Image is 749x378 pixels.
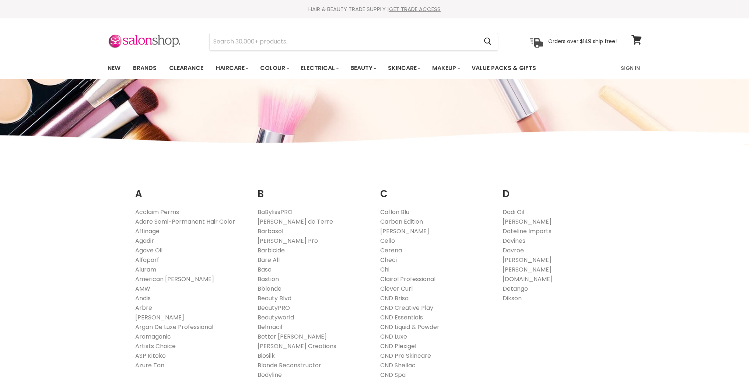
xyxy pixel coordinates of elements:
a: [DOMAIN_NAME] [503,275,553,283]
a: [PERSON_NAME] Pro [258,237,318,245]
a: Argan De Luxe Professional [135,323,213,331]
a: CND Shellac [380,361,416,370]
nav: Main [98,57,651,79]
a: CND Creative Play [380,304,433,312]
input: Search [210,33,478,50]
a: New [102,60,126,76]
a: Haircare [210,60,253,76]
a: Cello [380,237,395,245]
a: Arbre [135,304,152,312]
a: Davroe [503,246,524,255]
a: Andis [135,294,151,302]
a: Value Packs & Gifts [466,60,542,76]
a: Electrical [295,60,343,76]
a: Bare All [258,256,280,264]
a: Beauty [345,60,381,76]
a: Bblonde [258,284,281,293]
a: Azure Tan [135,361,164,370]
a: Clever Curl [380,284,413,293]
a: Colour [255,60,294,76]
a: Belmacil [258,323,282,331]
h2: D [503,177,614,202]
a: Dikson [503,294,522,302]
a: Dateline Imports [503,227,552,235]
a: [PERSON_NAME] [135,313,184,322]
a: Affinage [135,227,160,235]
a: [PERSON_NAME] [380,227,429,235]
a: AMW [135,284,150,293]
a: Makeup [427,60,465,76]
div: HAIR & BEAUTY TRADE SUPPLY | [98,6,651,13]
a: Agadir [135,237,154,245]
a: BeautyPRO [258,304,290,312]
button: Search [478,33,498,50]
a: Detango [503,284,528,293]
a: Aromaganic [135,332,171,341]
a: American [PERSON_NAME] [135,275,214,283]
a: GET TRADE ACCESS [389,5,441,13]
a: Aluram [135,265,156,274]
a: CND Brisa [380,294,409,302]
a: Chi [380,265,389,274]
p: Orders over $149 ship free! [548,38,617,45]
h2: C [380,177,492,202]
a: Caflon Blu [380,208,409,216]
a: BaBylissPRO [258,208,293,216]
a: [PERSON_NAME] [503,265,552,274]
a: ASP Kitoko [135,351,166,360]
a: Adore Semi-Permanent Hair Color [135,217,235,226]
a: Davines [503,237,525,245]
a: CND Liquid & Powder [380,323,440,331]
a: Cerena [380,246,402,255]
a: [PERSON_NAME] [503,217,552,226]
a: CND Luxe [380,332,407,341]
a: Better [PERSON_NAME] [258,332,327,341]
a: Base [258,265,272,274]
a: Dadi Oil [503,208,524,216]
ul: Main menu [102,57,579,79]
a: Barbicide [258,246,285,255]
a: Beautyworld [258,313,294,322]
a: Barbasol [258,227,283,235]
a: [PERSON_NAME] de Terre [258,217,333,226]
a: Clearance [164,60,209,76]
a: Carbon Edition [380,217,423,226]
a: Artists Choice [135,342,176,350]
a: Sign In [616,60,644,76]
a: Checi [380,256,397,264]
a: Blonde Reconstructor [258,361,321,370]
h2: B [258,177,369,202]
a: Skincare [382,60,425,76]
form: Product [209,33,498,50]
a: Clairol Professional [380,275,435,283]
a: Alfaparf [135,256,159,264]
a: CND Plexigel [380,342,416,350]
a: [PERSON_NAME] Creations [258,342,336,350]
a: CND Essentials [380,313,423,322]
a: Beauty Blvd [258,294,291,302]
a: [PERSON_NAME] [503,256,552,264]
a: Acclaim Perms [135,208,179,216]
h2: A [135,177,247,202]
a: Brands [127,60,162,76]
a: Bastion [258,275,279,283]
a: Biosilk [258,351,275,360]
a: Agave Oil [135,246,162,255]
a: CND Pro Skincare [380,351,431,360]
